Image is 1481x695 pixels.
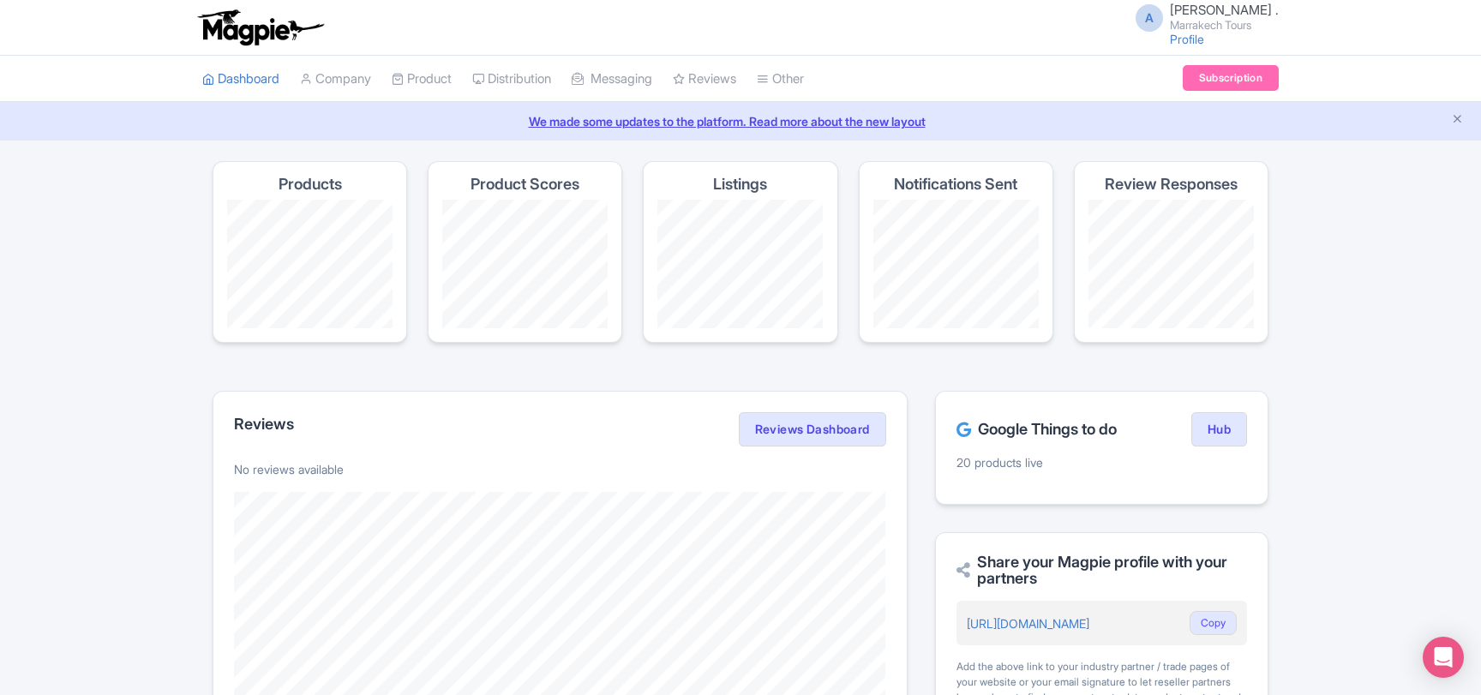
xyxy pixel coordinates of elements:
[1170,2,1279,18] span: [PERSON_NAME] .
[1183,65,1279,91] a: Subscription
[1191,412,1247,446] a: Hub
[1451,111,1464,130] button: Close announcement
[234,416,294,433] h2: Reviews
[967,616,1089,631] a: [URL][DOMAIN_NAME]
[194,9,327,46] img: logo-ab69f6fb50320c5b225c76a69d11143b.png
[1170,32,1204,46] a: Profile
[1170,20,1279,31] small: Marrakech Tours
[956,421,1117,438] h2: Google Things to do
[202,56,279,103] a: Dashboard
[894,176,1017,193] h4: Notifications Sent
[673,56,736,103] a: Reviews
[234,460,886,478] p: No reviews available
[1125,3,1279,31] a: A [PERSON_NAME] . Marrakech Tours
[739,412,886,446] a: Reviews Dashboard
[1105,176,1238,193] h4: Review Responses
[279,176,342,193] h4: Products
[1423,637,1464,678] div: Open Intercom Messenger
[1136,4,1163,32] span: A
[300,56,371,103] a: Company
[572,56,652,103] a: Messaging
[956,554,1247,588] h2: Share your Magpie profile with your partners
[392,56,452,103] a: Product
[956,453,1247,471] p: 20 products live
[10,112,1471,130] a: We made some updates to the platform. Read more about the new layout
[472,56,551,103] a: Distribution
[471,176,579,193] h4: Product Scores
[1190,611,1237,635] button: Copy
[713,176,767,193] h4: Listings
[757,56,804,103] a: Other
